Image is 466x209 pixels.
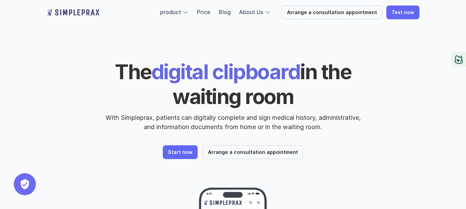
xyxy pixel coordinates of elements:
[151,59,300,84] font: digital clipboard
[386,6,419,19] a: Test now
[203,145,303,159] a: Arrange a consultation appointment
[106,114,363,130] font: With Simpleprax, patients can digitally complete and sign medical history, administrative, and in...
[208,149,298,155] font: Arrange a consultation appointment
[219,9,231,15] a: Blog
[168,149,192,155] font: Start now
[172,59,355,109] font: in the waiting room
[239,9,263,15] font: About Us
[160,9,181,15] font: product
[197,9,210,15] a: Price
[287,9,377,15] font: Arrange a consultation appointment
[115,59,151,84] font: The
[391,9,414,15] font: Test now
[282,6,382,19] a: Arrange a consultation appointment
[163,145,198,159] a: Start now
